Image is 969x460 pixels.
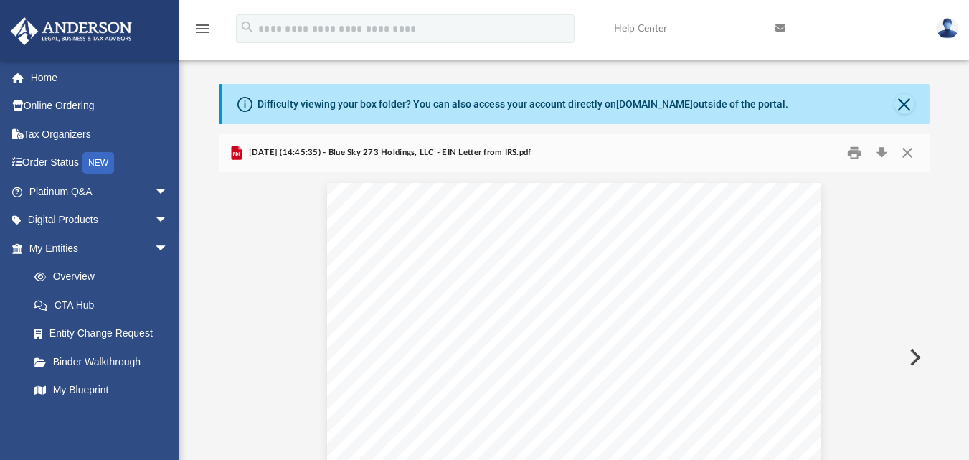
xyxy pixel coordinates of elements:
[82,152,114,174] div: NEW
[240,19,255,35] i: search
[245,146,531,159] span: [DATE] (14:45:35) - Blue Sky 273 Holdings, LLC - EIN Letter from IRS.pdf
[20,291,190,319] a: CTA Hub
[154,234,183,263] span: arrow_drop_down
[869,141,894,164] button: Download
[20,376,183,405] a: My Blueprint
[894,94,914,114] button: Close
[10,149,190,178] a: Order StatusNEW
[154,206,183,235] span: arrow_drop_down
[20,404,190,433] a: Tax Due Dates
[194,27,211,37] a: menu
[154,177,183,207] span: arrow_drop_down
[10,92,190,121] a: Online Ordering
[10,120,190,149] a: Tax Organizers
[898,337,930,377] button: Next File
[10,177,190,206] a: Platinum Q&Aarrow_drop_down
[10,234,190,263] a: My Entitiesarrow_drop_down
[20,319,190,348] a: Entity Change Request
[937,18,958,39] img: User Pic
[20,263,190,291] a: Overview
[894,141,920,164] button: Close
[194,20,211,37] i: menu
[6,17,136,45] img: Anderson Advisors Platinum Portal
[10,63,190,92] a: Home
[257,97,788,112] div: Difficulty viewing your box folder? You can also access your account directly on outside of the p...
[20,347,190,376] a: Binder Walkthrough
[841,141,869,164] button: Print
[10,206,190,235] a: Digital Productsarrow_drop_down
[616,98,693,110] a: [DOMAIN_NAME]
